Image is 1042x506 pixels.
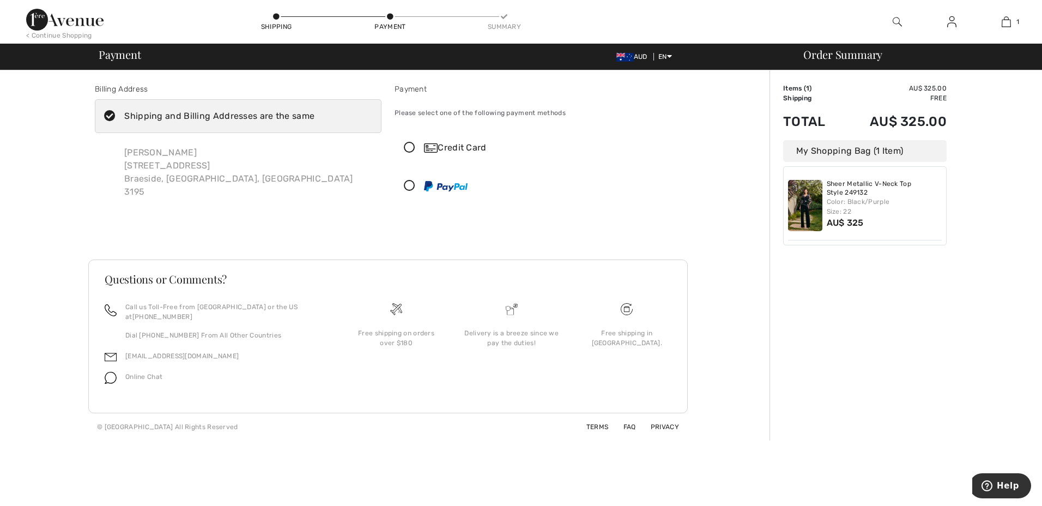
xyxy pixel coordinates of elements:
p: Dial [PHONE_NUMBER] From All Other Countries [125,330,325,340]
img: My Info [947,15,956,28]
div: Billing Address [95,83,381,95]
span: 1 [1016,17,1019,27]
span: Online Chat [125,373,162,381]
img: search the website [893,15,902,28]
td: AU$ 325.00 [841,103,947,140]
span: AUD [616,53,652,61]
span: Payment [99,49,141,60]
div: [PERSON_NAME] [STREET_ADDRESS] Braeside, [GEOGRAPHIC_DATA], [GEOGRAPHIC_DATA] 3195 [116,137,362,207]
img: Free shipping on orders over $180 [390,303,402,315]
img: 1ère Avenue [26,9,104,31]
div: Order Summary [790,49,1035,60]
td: Free [841,93,947,103]
h3: Questions or Comments? [105,274,671,285]
a: Sign In [938,15,965,29]
div: Payment [395,83,681,95]
div: Payment [374,22,407,32]
div: Free shipping in [GEOGRAPHIC_DATA]. [578,328,676,348]
td: Shipping [783,93,841,103]
a: Privacy [638,423,679,431]
div: Color: Black/Purple Size: 22 [827,197,942,216]
img: My Bag [1002,15,1011,28]
img: Credit Card [424,143,438,153]
div: Summary [488,22,520,32]
img: call [105,304,117,316]
img: Sheer Metallic V-Neck Top Style 249132 [788,180,822,231]
div: Delivery is a breeze since we pay the duties! [463,328,561,348]
span: AU$ 325 [827,218,864,228]
a: [PHONE_NUMBER] [132,313,192,321]
iframe: Opens a widget where you can find more information [972,473,1031,501]
img: chat [105,372,117,384]
a: FAQ [610,423,636,431]
a: 1 [979,15,1033,28]
div: Shipping [260,22,293,32]
td: Total [783,103,841,140]
span: 1 [806,85,809,92]
img: Australian Dollar [616,53,634,62]
div: < Continue Shopping [26,31,92,40]
span: EN [658,53,672,61]
img: email [105,351,117,363]
img: PayPal [424,181,468,191]
img: Delivery is a breeze since we pay the duties! [506,303,518,315]
td: Items ( ) [783,83,841,93]
td: AU$ 325.00 [841,83,947,93]
div: © [GEOGRAPHIC_DATA] All Rights Reserved [97,422,238,432]
a: Terms [573,423,609,431]
p: Call us Toll-Free from [GEOGRAPHIC_DATA] or the US at [125,302,325,322]
a: Sheer Metallic V-Neck Top Style 249132 [827,180,942,197]
div: Please select one of the following payment methods [395,99,681,126]
img: Free shipping on orders over $180 [621,303,633,315]
div: Shipping and Billing Addresses are the same [124,110,314,123]
a: [EMAIL_ADDRESS][DOMAIN_NAME] [125,352,239,360]
div: My Shopping Bag (1 Item) [783,140,947,162]
div: Free shipping on orders over $180 [347,328,445,348]
div: Credit Card [424,141,674,154]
